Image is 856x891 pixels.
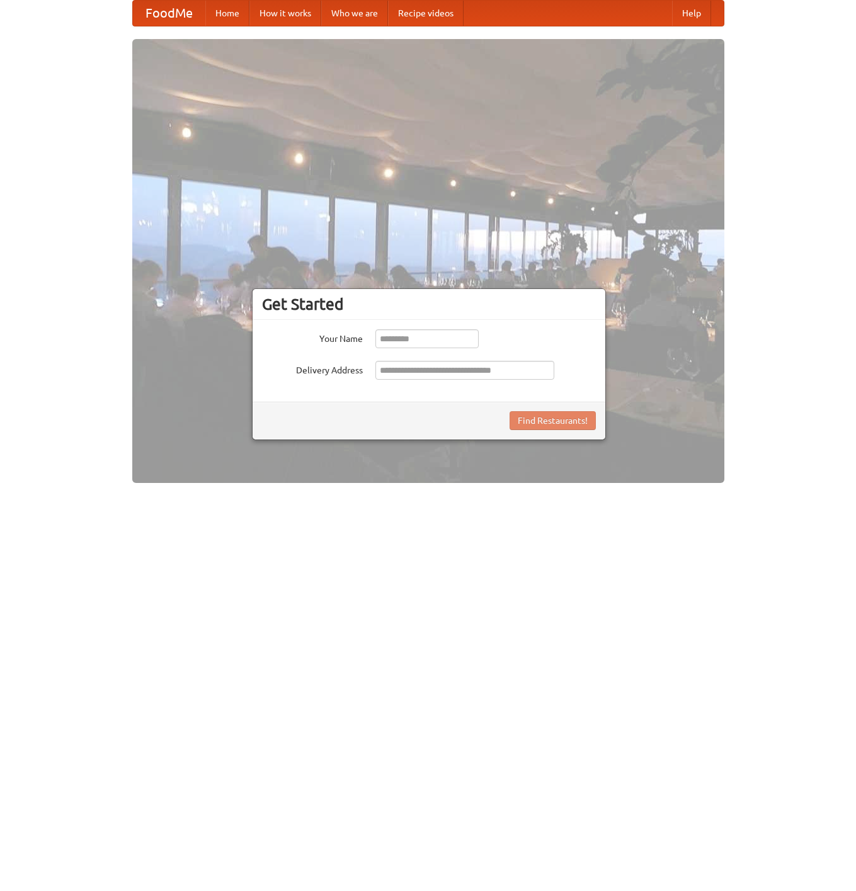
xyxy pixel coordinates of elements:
[388,1,464,26] a: Recipe videos
[262,361,363,377] label: Delivery Address
[262,295,596,314] h3: Get Started
[205,1,249,26] a: Home
[321,1,388,26] a: Who we are
[133,1,205,26] a: FoodMe
[249,1,321,26] a: How it works
[510,411,596,430] button: Find Restaurants!
[262,329,363,345] label: Your Name
[672,1,711,26] a: Help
